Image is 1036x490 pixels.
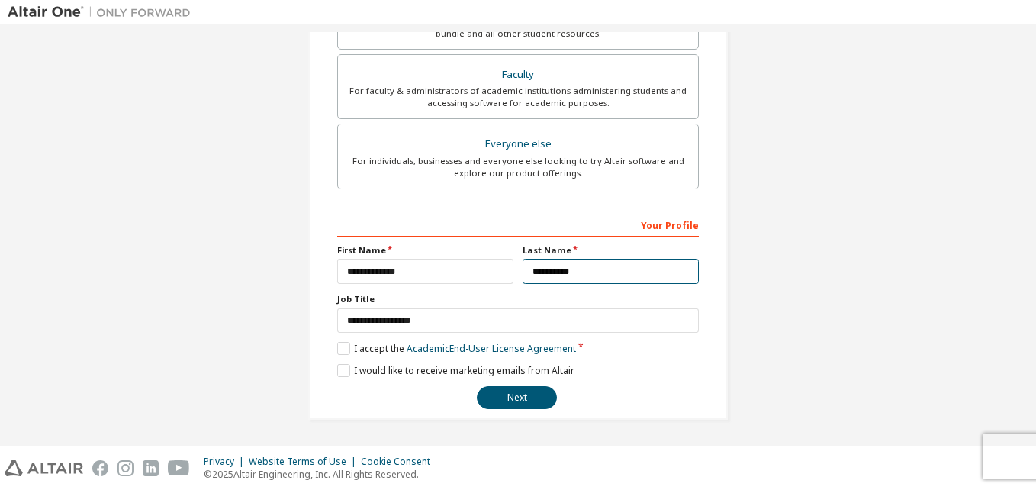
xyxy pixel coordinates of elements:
[523,244,699,256] label: Last Name
[143,460,159,476] img: linkedin.svg
[249,456,361,468] div: Website Terms of Use
[337,293,699,305] label: Job Title
[92,460,108,476] img: facebook.svg
[361,456,439,468] div: Cookie Consent
[337,342,576,355] label: I accept the
[168,460,190,476] img: youtube.svg
[347,155,689,179] div: For individuals, businesses and everyone else looking to try Altair software and explore our prod...
[8,5,198,20] img: Altair One
[347,134,689,155] div: Everyone else
[117,460,134,476] img: instagram.svg
[204,456,249,468] div: Privacy
[407,342,576,355] a: Academic End-User License Agreement
[347,85,689,109] div: For faculty & administrators of academic institutions administering students and accessing softwa...
[477,386,557,409] button: Next
[337,244,513,256] label: First Name
[347,64,689,85] div: Faculty
[204,468,439,481] p: © 2025 Altair Engineering, Inc. All Rights Reserved.
[5,460,83,476] img: altair_logo.svg
[337,364,574,377] label: I would like to receive marketing emails from Altair
[337,212,699,237] div: Your Profile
